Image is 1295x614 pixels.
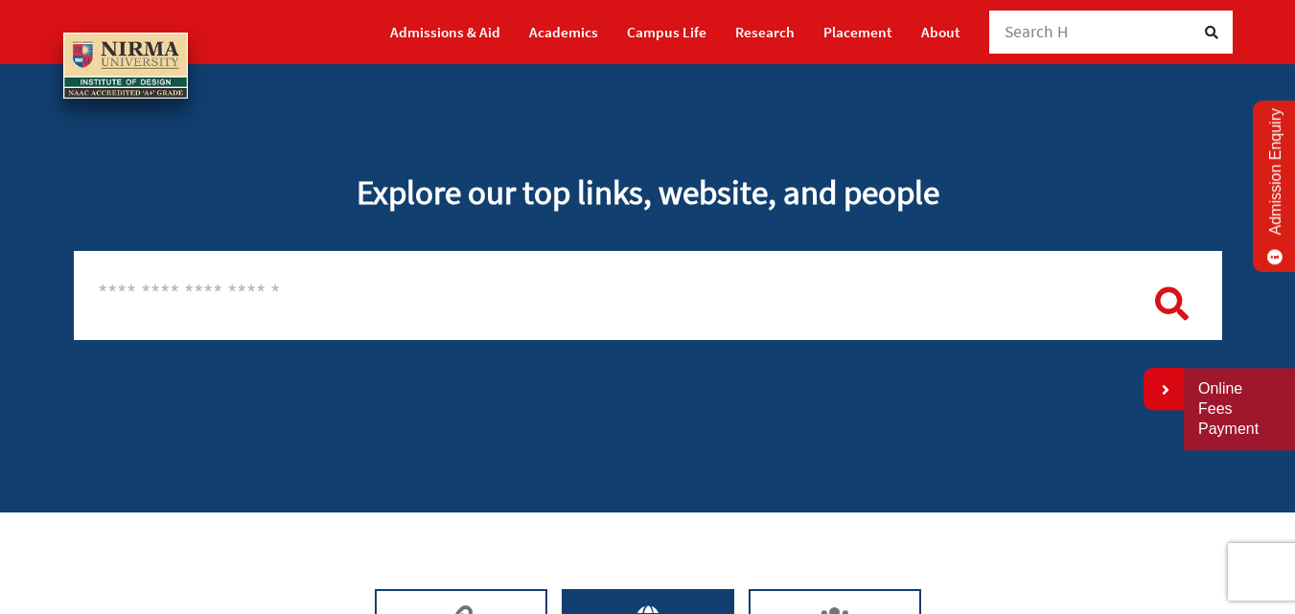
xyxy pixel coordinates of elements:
[1198,379,1281,439] a: Online Fees Payment
[63,33,188,99] img: main_logo
[735,15,795,49] a: Research
[390,15,500,49] a: Admissions & Aid
[921,15,960,49] a: About
[823,15,892,49] a: Placement
[74,172,1222,213] h1: Explore our top links, website, and people
[1005,21,1069,42] span: Search H
[529,15,598,49] a: Academics
[627,15,706,49] a: Campus Life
